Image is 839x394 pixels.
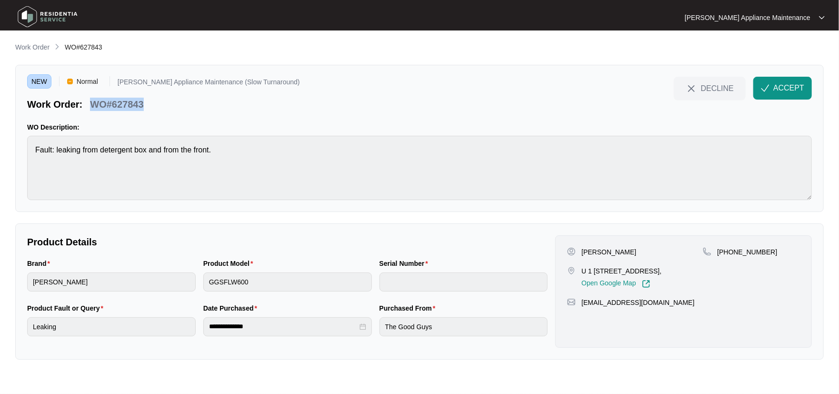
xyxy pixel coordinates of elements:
label: Date Purchased [203,303,261,313]
label: Serial Number [380,259,432,268]
button: close-IconDECLINE [674,77,746,100]
label: Product Model [203,259,257,268]
a: Work Order [13,42,51,53]
input: Brand [27,273,196,292]
a: Open Google Map [581,280,650,288]
label: Brand [27,259,54,268]
input: Date Purchased [209,322,358,332]
img: check-Icon [761,84,769,92]
input: Serial Number [380,273,548,292]
p: Work Order: [27,98,82,111]
input: Purchased From [380,317,548,336]
p: [PERSON_NAME] Appliance Maintenance (Slow Turnaround) [118,79,300,89]
button: check-IconACCEPT [753,77,812,100]
span: DECLINE [701,83,734,93]
label: Purchased From [380,303,439,313]
p: [PHONE_NUMBER] [717,247,777,257]
img: residentia service logo [14,2,81,31]
p: WO Description: [27,122,812,132]
img: chevron-right [53,43,61,51]
img: Vercel Logo [67,79,73,84]
p: [PERSON_NAME] [581,247,636,257]
span: NEW [27,74,51,89]
img: map-pin [703,247,711,256]
span: Normal [73,74,102,89]
span: ACCEPT [773,82,804,94]
p: Work Order [15,42,50,52]
p: [EMAIL_ADDRESS][DOMAIN_NAME] [581,298,694,307]
p: [PERSON_NAME] Appliance Maintenance [685,13,810,22]
img: user-pin [567,247,576,256]
img: map-pin [567,298,576,306]
img: map-pin [567,266,576,275]
img: dropdown arrow [819,15,825,20]
p: Product Details [27,235,548,249]
span: WO#627843 [65,43,102,51]
label: Product Fault or Query [27,303,107,313]
input: Product Model [203,273,372,292]
textarea: Fault: leaking from detergent box and from the front. [27,136,812,200]
img: close-Icon [686,83,697,94]
p: WO#627843 [90,98,143,111]
img: Link-External [642,280,650,288]
input: Product Fault or Query [27,317,196,336]
p: U 1 [STREET_ADDRESS], [581,266,661,276]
